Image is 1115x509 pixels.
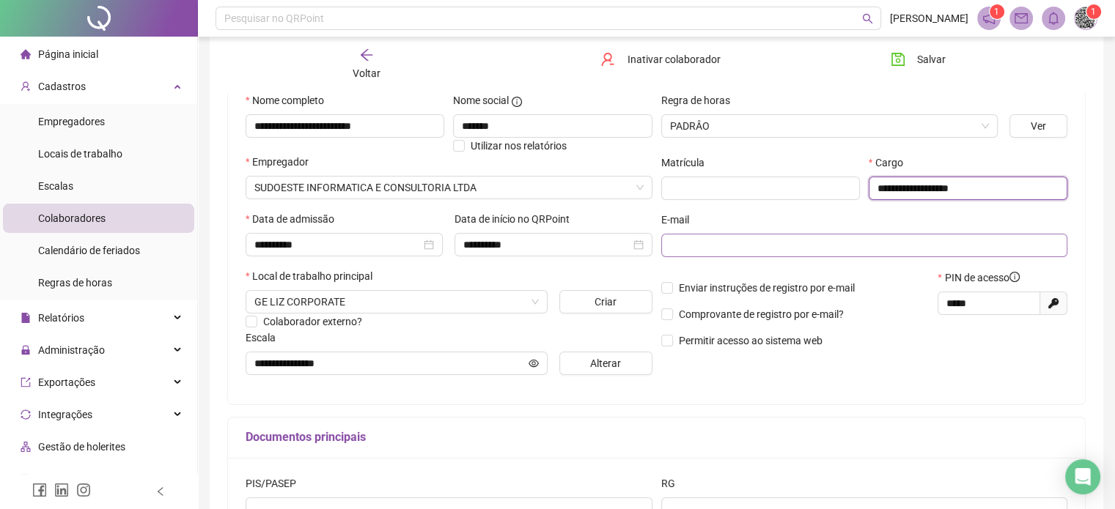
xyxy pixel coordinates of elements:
button: Criar [559,290,652,313]
span: linkedin [54,483,69,497]
span: eye [529,358,539,368]
span: SUDOESTE INFORMATICA E CONSULTORIA LTDA [254,177,644,198]
label: E-mail [661,212,699,228]
span: instagram [76,483,91,497]
span: Ver [1031,118,1046,134]
span: Colaborador externo? [263,316,362,327]
span: Relatórios [38,312,84,324]
label: Cargo [869,155,913,171]
span: GE LIZ CORPORATE [254,291,539,313]
span: Exportações [38,376,95,388]
span: Regras de horas [38,277,112,289]
span: home [21,49,31,59]
button: Inativar colaborador [589,48,731,71]
img: 67162 [1075,7,1097,29]
span: PADRÂO [670,115,989,137]
span: apartment [21,442,31,452]
label: Matrícula [661,155,714,171]
button: Salvar [880,48,957,71]
span: Integrações [38,409,92,420]
span: Página inicial [38,48,98,60]
span: Permitir acesso ao sistema web [679,335,823,346]
span: Voltar [353,67,380,79]
span: Empregadores [38,116,105,127]
span: bell [1047,12,1060,25]
span: arrow-left [359,48,374,62]
span: lock [21,345,31,355]
label: Regra de horas [661,92,740,108]
div: Open Intercom Messenger [1065,459,1100,494]
button: Alterar [559,352,652,375]
span: mail [1015,12,1028,25]
span: Administração [38,344,105,356]
span: Inativar colaborador [627,51,720,67]
span: Enviar instruções de registro por e-mail [679,282,855,294]
span: file [21,313,31,323]
span: Gestão de holerites [38,441,125,453]
label: Nome completo [246,92,334,108]
span: info-circle [1009,272,1020,282]
span: save [891,52,905,67]
span: user-add [21,81,31,92]
span: PIN de acesso [945,270,1020,286]
span: Alterar [590,355,621,371]
sup: 1 [990,4,1004,19]
span: Locais de trabalho [38,148,122,160]
span: Colaboradores [38,212,106,224]
sup: Atualize o seu contato no menu Meus Dados [1086,4,1101,19]
span: Cadastros [38,81,86,92]
span: Comprovante de registro por e-mail? [679,308,844,320]
span: left [155,486,166,497]
label: Data de início no QRPoint [455,211,579,227]
h5: Documentos principais [246,428,1067,446]
span: facebook [32,483,47,497]
span: notification [982,12,996,25]
span: Calendário de feriados [38,245,140,256]
span: sync [21,409,31,420]
label: Escala [246,330,285,346]
span: export [21,377,31,387]
span: Nome social [453,92,509,108]
label: Empregador [246,154,318,170]
span: user-delete [600,52,615,67]
label: RG [661,475,685,491]
span: Escalas [38,180,73,192]
span: [PERSON_NAME] [890,10,968,26]
button: Ver [1009,114,1067,138]
span: Aceite de uso [38,473,98,485]
span: 1 [994,7,999,17]
span: info-circle [512,97,522,107]
span: 1 [1091,7,1096,17]
label: Local de trabalho principal [246,268,382,284]
label: PIS/PASEP [246,475,306,491]
span: search [862,13,873,24]
label: Data de admissão [246,211,344,227]
span: Salvar [917,51,946,67]
span: Criar [595,294,617,310]
span: Utilizar nos relatórios [471,140,567,152]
